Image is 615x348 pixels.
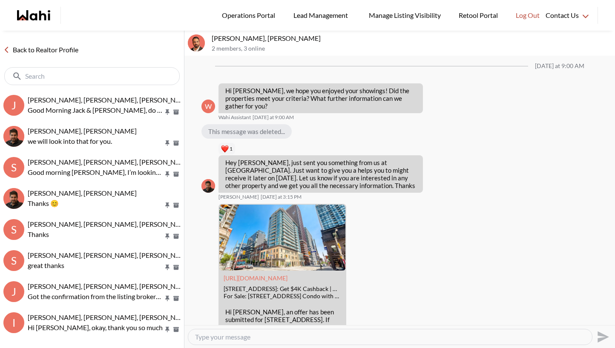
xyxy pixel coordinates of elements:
[172,108,181,116] button: Archive
[221,145,233,152] button: Reactions: love
[164,264,171,271] button: Pin
[3,312,24,333] div: I
[172,233,181,240] button: Archive
[28,282,304,290] span: [PERSON_NAME], [PERSON_NAME], [PERSON_NAME], [PERSON_NAME], [PERSON_NAME]
[164,108,171,116] button: Pin
[201,100,215,113] div: W
[172,140,181,147] button: Archive
[28,105,164,115] p: Good Morning Jack & [PERSON_NAME], do we have a lawyer for the transaction? Can you please share ...
[3,95,24,116] div: J
[164,233,171,240] button: Pin
[25,72,161,80] input: Search
[218,194,259,200] span: [PERSON_NAME]
[201,179,215,193] img: F
[164,140,171,147] button: Pin
[224,274,287,282] a: Attachment
[3,157,24,178] div: S
[225,159,416,189] p: Hey [PERSON_NAME], just sent you something from us at [GEOGRAPHIC_DATA]. Just want to give you a ...
[28,127,137,135] span: [PERSON_NAME], [PERSON_NAME]
[172,264,181,271] button: Archive
[3,281,24,302] div: J
[592,327,612,346] button: Send
[28,189,137,197] span: [PERSON_NAME], [PERSON_NAME]
[218,114,251,121] span: Wahi Assistant
[28,251,193,259] span: [PERSON_NAME], [PERSON_NAME], [PERSON_NAME]
[201,124,292,139] div: This message was deleted...
[212,34,612,43] p: [PERSON_NAME], [PERSON_NAME]
[172,326,181,333] button: Archive
[28,167,164,177] p: Good morning [PERSON_NAME], I’m looking forward to meeting with you [DATE] and viewing some prope...
[172,295,181,302] button: Archive
[3,126,24,147] img: H
[535,63,584,70] div: [DATE] at 9:00 AM
[3,250,24,271] div: S
[28,136,164,146] p: we will look into that for you.
[164,295,171,302] button: Pin
[17,10,50,20] a: Wahi homepage
[224,293,341,300] div: For Sale: [STREET_ADDRESS] Condo with $4.0K Cashback through Wahi Cashback. View 34 photos, locat...
[3,188,24,209] div: Mahad Ahmed, Faraz
[28,198,164,208] p: Thanks 😊
[230,145,233,152] span: 1
[201,179,215,193] div: Faraz Azam
[172,202,181,209] button: Archive
[164,202,171,209] button: Pin
[218,142,426,156] div: Reaction list
[3,219,24,240] div: S
[28,322,164,333] p: Hi [PERSON_NAME], okay, thank you so much
[219,205,345,271] img: 39 Sherbourne St #1201, Toronto, ON: Get $4K Cashback | Wahi
[28,158,304,166] span: [PERSON_NAME], [PERSON_NAME], [PERSON_NAME], [PERSON_NAME], [PERSON_NAME]
[28,313,248,321] span: [PERSON_NAME], [PERSON_NAME], [PERSON_NAME], [PERSON_NAME]
[516,10,540,21] span: Log Out
[28,96,193,104] span: [PERSON_NAME], [PERSON_NAME], [PERSON_NAME]
[28,291,164,302] p: Got the confirmation from the listing brokerage. We are a go for [DATE] 5:30PM. It'll be great to...
[164,171,171,178] button: Pin
[212,45,612,52] p: 2 members , 3 online
[459,10,500,21] span: Retool Portal
[222,10,278,21] span: Operations Portal
[261,194,302,200] time: 2025-08-22T19:15:21.064Z
[293,10,351,21] span: Lead Management
[172,171,181,178] button: Archive
[28,260,164,271] p: great thanks
[224,285,341,293] div: [STREET_ADDRESS]: Get $4K Cashback | Wahi
[188,34,205,51] div: Josh Hortaleza, Behnam
[28,229,164,240] p: Thanks
[195,333,585,341] textarea: Type your message
[253,114,294,121] time: 2025-08-22T13:00:01.273Z
[3,126,24,147] div: Hema Alageson, Faraz
[366,10,443,21] span: Manage Listing Visibility
[3,188,24,209] img: M
[188,34,205,51] img: J
[164,326,171,333] button: Pin
[225,87,416,110] p: Hi [PERSON_NAME], we hope you enjoyed your showings! Did the properties meet your criteria? What ...
[28,220,193,228] span: [PERSON_NAME], [PERSON_NAME], [PERSON_NAME]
